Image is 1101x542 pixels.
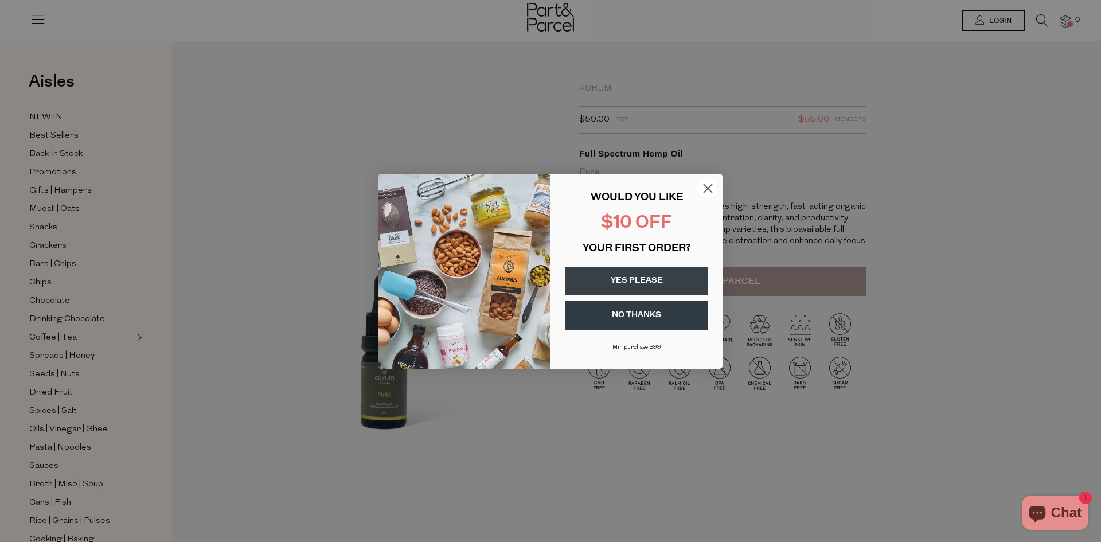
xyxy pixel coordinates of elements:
button: NO THANKS [565,301,708,330]
span: WOULD YOU LIKE [591,193,683,203]
button: Close dialog [698,178,718,198]
span: Min purchase $99 [612,344,661,350]
inbox-online-store-chat: Shopify online store chat [1018,496,1092,533]
span: YOUR FIRST ORDER? [583,244,690,254]
img: 43fba0fb-7538-40bc-babb-ffb1a4d097bc.jpeg [378,174,550,369]
button: YES PLEASE [565,267,708,295]
span: $10 OFF [601,215,672,232]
